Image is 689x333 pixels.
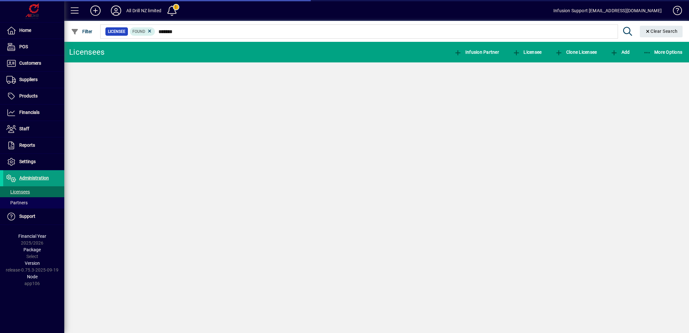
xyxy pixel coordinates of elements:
span: Staff [19,126,29,131]
button: Filter [69,26,94,37]
mat-chip: Found Status: Found [130,27,155,36]
a: Products [3,88,64,104]
div: All Drill NZ limited [126,5,162,16]
span: Node [27,274,38,279]
a: Reports [3,137,64,153]
span: Licensees [6,189,30,194]
span: Version [25,261,40,266]
span: Infusion Partner [454,50,499,55]
div: Infusion Support [EMAIL_ADDRESS][DOMAIN_NAME] [553,5,662,16]
button: Profile [106,5,126,16]
button: More Options [642,46,684,58]
a: Suppliers [3,72,64,88]
a: Knowledge Base [668,1,681,22]
button: Clear [640,26,683,37]
span: Package [23,247,41,252]
span: Administration [19,175,49,180]
span: POS [19,44,28,49]
button: Clone Licensee [553,46,598,58]
button: Add [85,5,106,16]
span: Financials [19,110,40,115]
span: Reports [19,143,35,148]
a: Financials [3,105,64,121]
span: Partners [6,200,28,205]
a: Settings [3,154,64,170]
div: Licensees [69,47,104,57]
span: Clear Search [645,29,678,34]
span: Financial Year [18,234,46,239]
button: Infusion Partner [452,46,501,58]
a: Customers [3,55,64,71]
span: Licensee [513,50,542,55]
span: Suppliers [19,77,38,82]
button: Licensee [511,46,543,58]
span: Add [610,50,630,55]
span: Found [132,29,145,34]
a: Partners [3,197,64,208]
span: Licensee [108,28,125,35]
a: Staff [3,121,64,137]
span: Home [19,28,31,33]
span: Products [19,93,38,98]
a: Support [3,208,64,225]
a: Home [3,23,64,39]
a: Licensees [3,186,64,197]
span: More Options [643,50,683,55]
span: Filter [71,29,93,34]
a: POS [3,39,64,55]
span: Support [19,214,35,219]
span: Clone Licensee [555,50,597,55]
span: Settings [19,159,36,164]
button: Add [609,46,631,58]
span: Customers [19,60,41,66]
